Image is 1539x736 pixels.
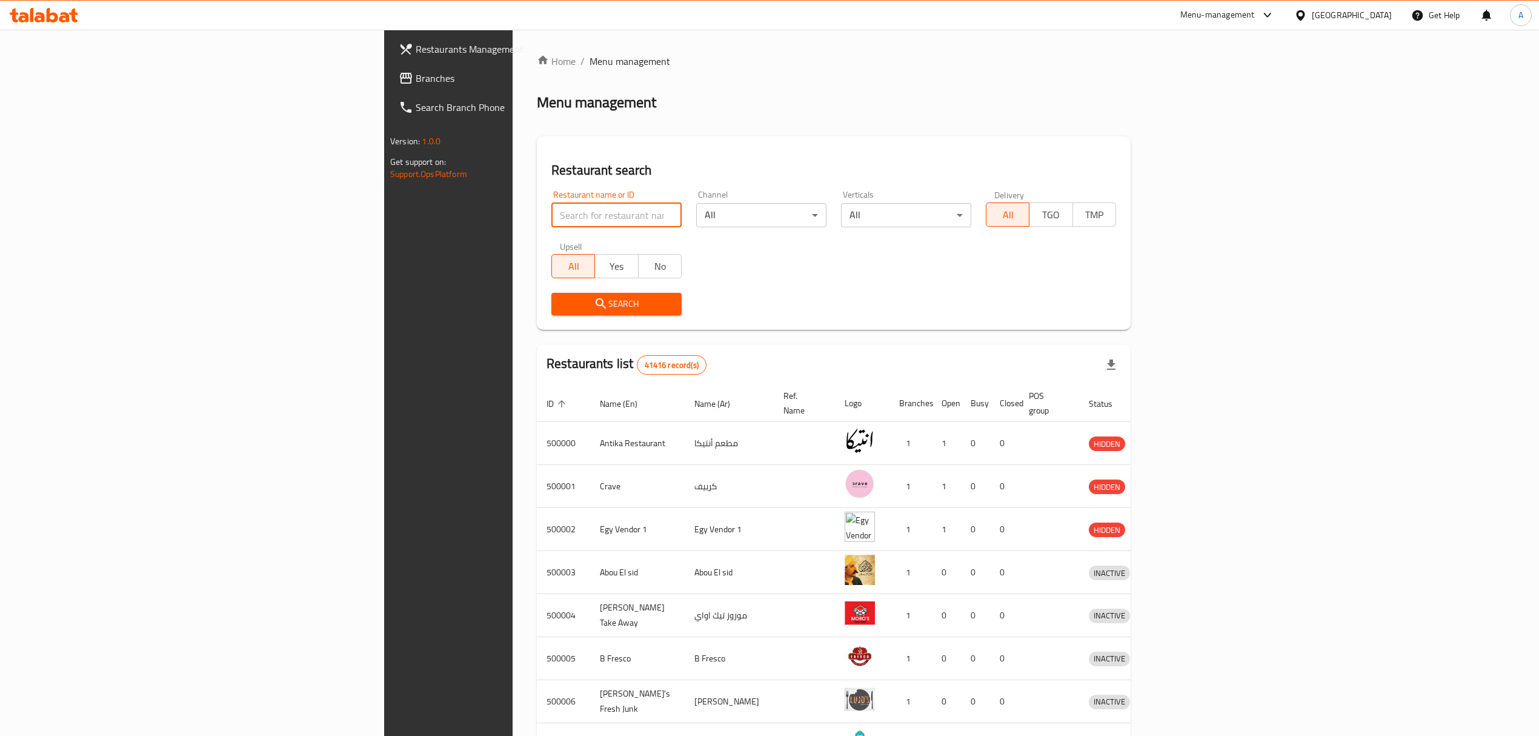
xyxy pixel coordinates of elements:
div: HIDDEN [1089,523,1125,537]
img: Egy Vendor 1 [845,512,875,542]
input: Search for restaurant name or ID.. [551,203,682,227]
img: Crave [845,469,875,499]
td: 0 [961,422,990,465]
span: Name (En) [600,396,653,411]
td: 1 [889,422,932,465]
span: Version: [390,133,420,149]
span: POS group [1029,389,1065,418]
td: 0 [990,465,1019,508]
span: 41416 record(s) [637,360,706,371]
button: All [986,202,1029,227]
span: Status [1089,396,1128,411]
span: ID [547,396,570,411]
button: TMP [1072,202,1116,227]
img: Abou El sid [845,555,875,585]
button: Yes [594,254,638,278]
td: 1 [932,465,961,508]
span: All [991,206,1025,224]
span: Ref. Name [783,389,820,418]
td: 0 [990,422,1019,465]
td: 0 [990,551,1019,594]
th: Open [932,385,961,422]
td: 1 [932,422,961,465]
td: 0 [961,594,990,637]
div: Menu-management [1180,8,1255,22]
td: 0 [990,594,1019,637]
td: 0 [990,680,1019,723]
th: Logo [835,385,889,422]
div: INACTIVE [1089,566,1130,580]
div: [GEOGRAPHIC_DATA] [1312,8,1392,22]
span: Search [561,296,672,312]
span: Search Branch Phone [416,100,631,115]
span: HIDDEN [1089,523,1125,537]
a: Branches [389,64,641,93]
img: B Fresco [845,641,875,671]
h2: Restaurant search [551,161,1116,179]
td: 0 [961,508,990,551]
button: TGO [1029,202,1072,227]
div: All [696,203,826,227]
span: HIDDEN [1089,480,1125,494]
td: 0 [932,551,961,594]
td: كرييف [685,465,774,508]
span: Get support on: [390,154,446,170]
td: موروز تيك اواي [685,594,774,637]
div: HIDDEN [1089,437,1125,451]
div: All [841,203,971,227]
td: 0 [932,594,961,637]
span: A [1518,8,1523,22]
div: Export file [1097,350,1126,380]
div: HIDDEN [1089,480,1125,494]
td: 1 [932,508,961,551]
span: Branches [416,71,631,85]
td: 1 [889,680,932,723]
td: 0 [932,637,961,680]
th: Busy [961,385,990,422]
span: Yes [600,258,633,275]
span: All [557,258,590,275]
td: 0 [961,637,990,680]
label: Delivery [994,190,1025,199]
span: INACTIVE [1089,609,1130,623]
button: All [551,254,595,278]
button: Search [551,293,682,315]
td: 1 [889,465,932,508]
h2: Restaurants list [547,355,706,375]
span: HIDDEN [1089,437,1125,451]
td: Abou El sid [685,551,774,594]
td: 1 [889,637,932,680]
td: [PERSON_NAME] [685,680,774,723]
label: Upsell [560,242,582,250]
a: Support.OpsPlatform [390,166,467,182]
td: Egy Vendor 1 [685,508,774,551]
nav: breadcrumb [537,54,1131,69]
td: 1 [889,508,932,551]
div: INACTIVE [1089,695,1130,709]
span: 1.0.0 [422,133,440,149]
div: Total records count [637,355,706,375]
td: 0 [932,680,961,723]
td: 0 [961,680,990,723]
th: Branches [889,385,932,422]
td: B Fresco [685,637,774,680]
td: 0 [961,465,990,508]
span: TMP [1078,206,1111,224]
a: Restaurants Management [389,35,641,64]
button: No [638,254,682,278]
img: Lujo's Fresh Junk [845,684,875,714]
td: 0 [990,508,1019,551]
span: INACTIVE [1089,566,1130,580]
td: 1 [889,551,932,594]
span: INACTIVE [1089,652,1130,666]
td: مطعم أنتيكا [685,422,774,465]
div: INACTIVE [1089,609,1130,623]
span: TGO [1034,206,1068,224]
td: 0 [961,551,990,594]
a: Search Branch Phone [389,93,641,122]
img: Moro's Take Away [845,598,875,628]
th: Closed [990,385,1019,422]
div: INACTIVE [1089,652,1130,666]
span: INACTIVE [1089,695,1130,709]
span: No [643,258,677,275]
